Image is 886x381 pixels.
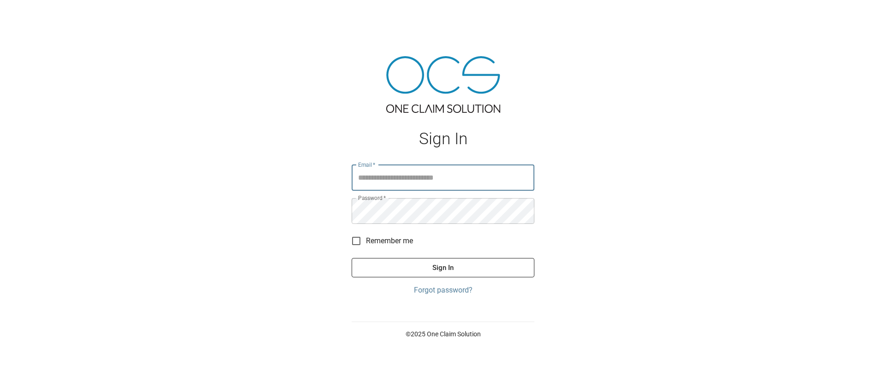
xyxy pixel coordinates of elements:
[352,129,534,148] h1: Sign In
[358,161,376,169] label: Email
[352,285,534,296] a: Forgot password?
[352,329,534,339] p: © 2025 One Claim Solution
[352,258,534,277] button: Sign In
[358,194,386,202] label: Password
[11,6,48,24] img: ocs-logo-white-transparent.png
[366,235,413,246] span: Remember me
[386,56,500,113] img: ocs-logo-tra.png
